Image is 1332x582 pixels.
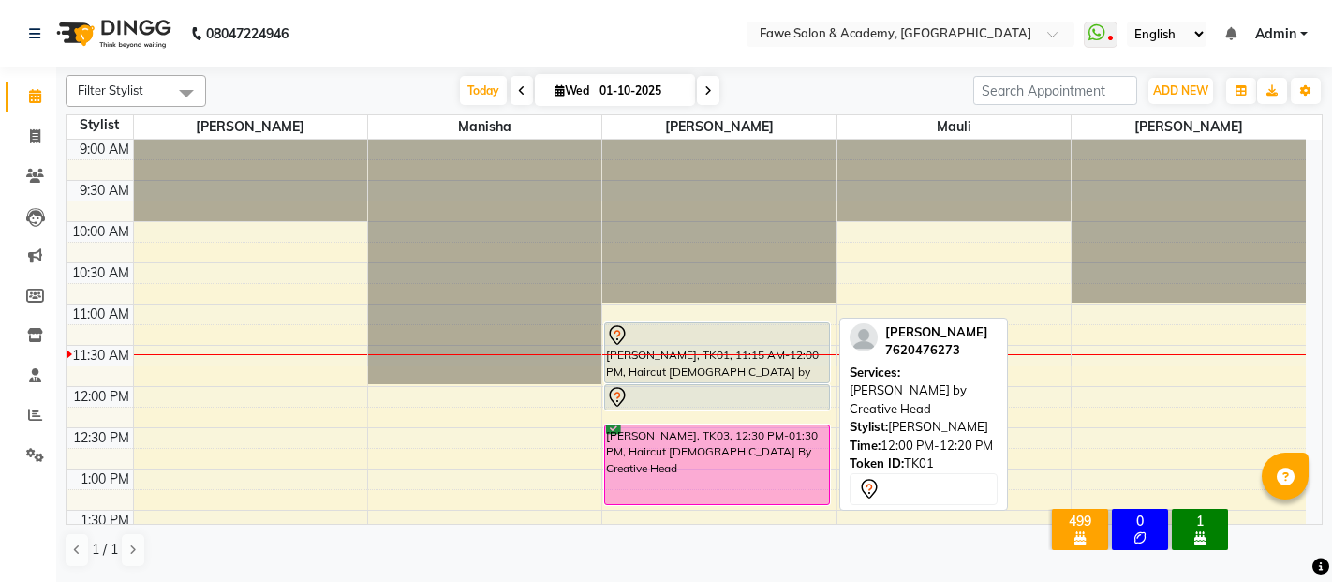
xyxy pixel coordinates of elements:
div: [PERSON_NAME], TK01, 12:00 PM-12:20 PM, [PERSON_NAME] by Creative Head [605,385,829,410]
span: Filter Stylist [78,82,143,97]
span: Mauli [837,115,1071,139]
div: 1 [1176,513,1224,530]
span: Stylist: [850,419,888,434]
span: [PERSON_NAME] [1072,115,1306,139]
div: 499 [1056,513,1104,530]
span: Admin [1255,24,1296,44]
div: 10:00 AM [68,222,133,242]
span: Time: [850,438,881,453]
button: ADD NEW [1148,78,1213,104]
div: 7620476273 [885,341,988,360]
div: 9:30 AM [76,181,133,201]
div: 12:30 PM [69,428,133,448]
input: Search Appointment [973,76,1137,105]
span: [PERSON_NAME] [602,115,836,139]
div: 10:30 AM [68,263,133,283]
div: 9:00 AM [76,140,133,159]
div: 11:00 AM [68,305,133,324]
b: 08047224946 [206,7,289,60]
span: Manisha [368,115,601,139]
div: 0 [1116,513,1164,530]
span: [PERSON_NAME] by Creative Head [850,382,967,416]
img: logo [48,7,176,60]
span: [PERSON_NAME] [885,324,988,339]
iframe: chat widget [1253,507,1313,563]
span: Services: [850,365,900,380]
span: [PERSON_NAME] [134,115,367,139]
div: [PERSON_NAME], TK03, 12:30 PM-01:30 PM, Haircut [DEMOGRAPHIC_DATA] By Creative Head [605,425,829,504]
span: Wed [550,83,594,97]
div: TK01 [850,455,998,473]
span: 1 / 1 [92,540,118,560]
span: ADD NEW [1153,83,1208,97]
span: Token ID: [850,455,904,470]
img: profile [850,323,878,351]
div: 11:30 AM [68,346,133,366]
span: Today [460,76,507,105]
div: 1:30 PM [77,511,133,530]
div: Stylist [67,115,133,135]
div: [PERSON_NAME], TK01, 11:15 AM-12:00 PM, Haircut [DEMOGRAPHIC_DATA] by Creative Head [605,323,829,382]
input: 2025-10-01 [594,77,688,105]
div: [PERSON_NAME] [850,418,998,437]
div: 1:00 PM [77,470,133,489]
div: 12:00 PM [69,387,133,407]
div: 12:00 PM-12:20 PM [850,437,998,455]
